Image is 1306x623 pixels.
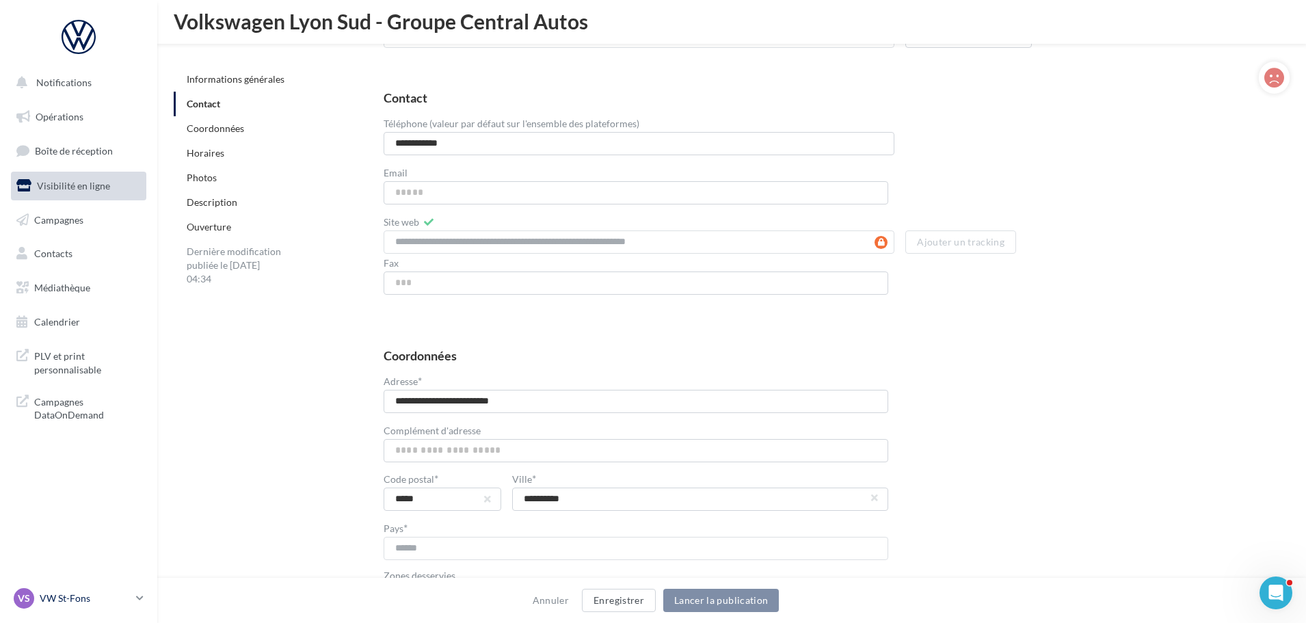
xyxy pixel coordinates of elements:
[187,196,237,208] a: Description
[34,248,72,259] span: Contacts
[187,147,224,159] a: Horaires
[11,585,146,611] a: VS VW St-Fons
[384,168,408,178] label: Email
[34,316,80,328] span: Calendrier
[8,341,149,382] a: PLV et print personnalisable
[187,221,231,233] a: Ouverture
[34,393,141,422] span: Campagnes DataOnDemand
[34,213,83,225] span: Campagnes
[384,426,481,436] label: Complément d'adresse
[187,122,244,134] a: Coordonnées
[8,387,149,427] a: Campagnes DataOnDemand
[174,239,297,291] div: Dernière modification publiée le [DATE] 04:34
[384,349,457,362] div: Coordonnées
[34,347,141,376] span: PLV et print personnalisable
[384,375,422,386] label: Adresse
[8,239,149,268] a: Contacts
[582,589,656,612] button: Enregistrer
[384,92,427,104] div: Contact
[187,73,284,85] a: Informations générales
[384,259,399,268] label: Fax
[384,473,502,484] label: Code postal
[36,77,92,88] span: Notifications
[40,592,131,605] p: VW St-Fons
[8,68,144,97] button: Notifications
[384,571,888,581] label: Zones desservies
[37,180,110,191] span: Visibilité en ligne
[35,145,113,157] span: Boîte de réception
[8,103,149,131] a: Opérations
[8,136,149,165] a: Boîte de réception
[663,589,779,612] button: Lancer la publication
[36,111,83,122] span: Opérations
[384,217,419,227] label: Site web
[1260,576,1292,609] iframe: Intercom live chat
[8,172,149,200] a: Visibilité en ligne
[18,592,30,605] span: VS
[384,119,639,129] label: Téléphone (valeur par défaut sur l'ensemble des plateformes)
[8,274,149,302] a: Médiathèque
[174,11,588,31] span: Volkswagen Lyon Sud - Groupe Central Autos
[905,230,1016,254] button: Ajouter un tracking
[8,206,149,235] a: Campagnes
[187,98,220,109] a: Contact
[187,172,217,183] a: Photos
[527,592,574,609] button: Annuler
[384,522,408,533] label: Pays
[34,282,90,293] span: Médiathèque
[8,308,149,336] a: Calendrier
[512,473,888,484] label: Ville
